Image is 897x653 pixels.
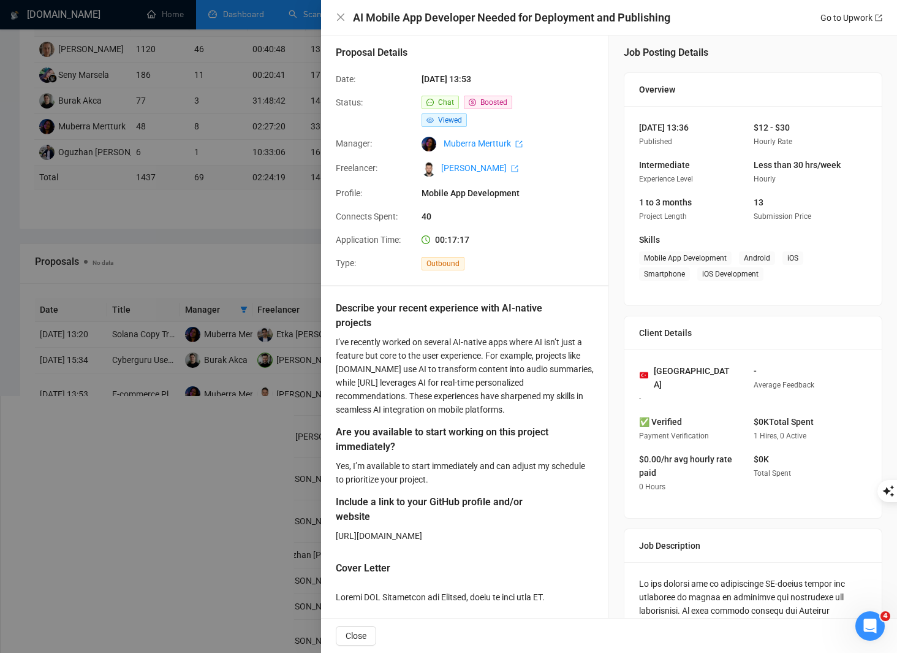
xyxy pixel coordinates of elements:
[336,212,398,221] span: Connects Spent:
[754,381,814,389] span: Average Feedback
[754,454,769,464] span: $0K
[426,99,434,106] span: message
[739,251,775,265] span: Android
[422,162,436,177] img: c1fh-FhsEHhn-fX2wx3rel184D54CVNftaNyASAMD5p26_SXlTWkD9-jLifTTXfu1S
[336,529,559,543] div: [URL][DOMAIN_NAME]
[336,561,390,576] h5: Cover Letter
[336,235,401,245] span: Application Time:
[422,72,605,86] span: [DATE] 13:53
[336,139,372,148] span: Manager:
[336,163,377,173] span: Freelancer:
[336,459,594,486] div: Yes, I’m available to start immediately and can adjust my schedule to prioritize your project.
[639,175,693,183] span: Experience Level
[336,425,555,454] h5: Are you available to start working on this project immediately?
[697,267,763,281] span: iOS Development
[754,417,814,427] span: $0K Total Spent
[639,123,689,132] span: [DATE] 13:36
[444,139,523,148] a: Muberra Mertturk export
[639,83,675,96] span: Overview
[336,188,362,198] span: Profile:
[754,123,790,132] span: $12 - $30
[336,301,555,330] h5: Describe your recent experience with AI-native projects
[336,74,355,84] span: Date:
[336,12,346,23] button: Close
[336,258,356,268] span: Type:
[438,98,454,107] span: Chat
[441,163,518,173] a: [PERSON_NAME] export
[639,316,867,349] div: Client Details
[639,251,732,265] span: Mobile App Development
[422,186,605,200] span: Mobile App Development
[438,116,462,124] span: Viewed
[624,45,708,60] h5: Job Posting Details
[346,629,366,643] span: Close
[639,235,660,245] span: Skills
[422,257,464,270] span: Outbound
[639,197,692,207] span: 1 to 3 months
[754,366,757,376] span: -
[754,432,806,440] span: 1 Hires, 0 Active
[754,175,776,183] span: Hourly
[639,483,665,491] span: 0 Hours
[435,235,469,245] span: 00:17:17
[754,160,841,170] span: Less than 30 hrs/week
[639,417,682,427] span: ✅ Verified
[640,371,648,380] img: 🇹🇷
[754,197,763,207] span: 13
[754,212,811,221] span: Submission Price
[639,137,672,146] span: Published
[880,611,890,621] span: 4
[336,12,346,22] span: close
[754,469,791,478] span: Total Spent
[511,165,518,172] span: export
[639,529,867,562] div: Job Description
[336,97,363,107] span: Status:
[336,495,526,524] h5: Include a link to your GitHub profile and/or website
[422,235,430,244] span: clock-circle
[855,611,885,641] iframe: Intercom live chat
[336,45,407,60] h5: Proposal Details
[639,212,687,221] span: Project Length
[639,160,690,170] span: Intermediate
[639,432,709,440] span: Payment Verification
[782,251,803,265] span: iOS
[422,210,605,223] span: 40
[480,98,507,107] span: Boosted
[469,99,476,106] span: dollar
[336,626,376,646] button: Close
[754,137,792,146] span: Hourly Rate
[426,116,434,124] span: eye
[515,140,523,148] span: export
[654,364,734,391] span: [GEOGRAPHIC_DATA]
[336,335,594,416] div: I’ve recently worked on several AI-native apps where AI isn’t just a feature but core to the user...
[639,394,641,403] span: -
[639,267,690,281] span: Smartphone
[875,14,882,21] span: export
[820,13,882,23] a: Go to Upworkexport
[353,10,670,25] h4: AI Mobile App Developer Needed for Deployment and Publishing
[639,454,732,478] span: $0.00/hr avg hourly rate paid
